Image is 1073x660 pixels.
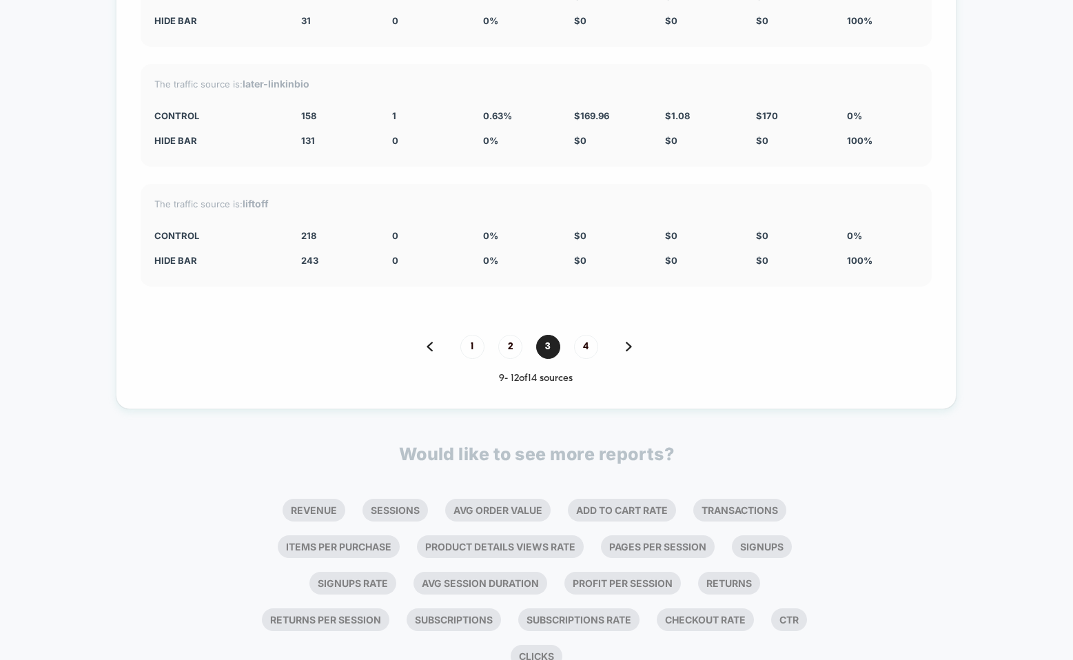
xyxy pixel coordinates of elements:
[756,230,768,241] span: $ 0
[445,499,551,522] li: Avg Order Value
[427,342,433,351] img: pagination back
[498,335,522,359] span: 2
[283,499,345,522] li: Revenue
[392,135,398,146] span: 0
[665,15,677,26] span: $ 0
[362,499,428,522] li: Sessions
[626,342,632,351] img: pagination forward
[665,135,677,146] span: $ 0
[574,230,586,241] span: $ 0
[847,15,917,26] div: 100%
[301,255,318,266] span: 243
[154,198,918,209] div: The traffic source is:
[417,535,584,558] li: Product Details Views Rate
[392,110,396,121] span: 1
[574,335,598,359] span: 4
[756,15,768,26] span: $ 0
[601,535,715,558] li: Pages Per Session
[698,572,760,595] li: Returns
[665,255,677,266] span: $ 0
[413,572,547,595] li: Avg Session Duration
[568,499,676,522] li: Add To Cart Rate
[847,255,917,266] div: 100%
[154,110,281,121] div: CONTROL
[665,110,690,121] span: $ 1.08
[847,110,917,121] div: 0%
[564,572,681,595] li: Profit Per Session
[392,15,398,26] span: 0
[693,499,786,522] li: Transactions
[392,255,398,266] span: 0
[399,444,675,464] p: Would like to see more reports?
[262,608,389,631] li: Returns Per Session
[574,15,586,26] span: $ 0
[483,255,498,266] span: 0 %
[309,572,396,595] li: Signups Rate
[847,135,917,146] div: 100%
[243,78,309,90] strong: later-linkinbio
[141,373,932,384] div: 9 - 12 of 14 sources
[574,110,609,121] span: $ 169.96
[407,608,501,631] li: Subscriptions
[483,15,498,26] span: 0 %
[243,198,269,209] strong: liftoff
[771,608,807,631] li: Ctr
[665,230,677,241] span: $ 0
[154,78,918,90] div: The traffic source is:
[518,608,640,631] li: Subscriptions Rate
[483,110,512,121] span: 0.63 %
[154,255,281,266] div: Hide Bar
[483,230,498,241] span: 0 %
[154,15,281,26] div: Hide Bar
[574,135,586,146] span: $ 0
[154,230,281,241] div: CONTROL
[278,535,400,558] li: Items Per Purchase
[756,110,778,121] span: $ 170
[154,135,281,146] div: Hide Bar
[392,230,398,241] span: 0
[301,230,316,241] span: 218
[847,230,917,241] div: 0%
[732,535,792,558] li: Signups
[574,255,586,266] span: $ 0
[536,335,560,359] span: 3
[460,335,484,359] span: 1
[301,110,316,121] span: 158
[657,608,754,631] li: Checkout Rate
[756,135,768,146] span: $ 0
[301,15,311,26] span: 31
[756,255,768,266] span: $ 0
[301,135,315,146] span: 131
[483,135,498,146] span: 0 %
